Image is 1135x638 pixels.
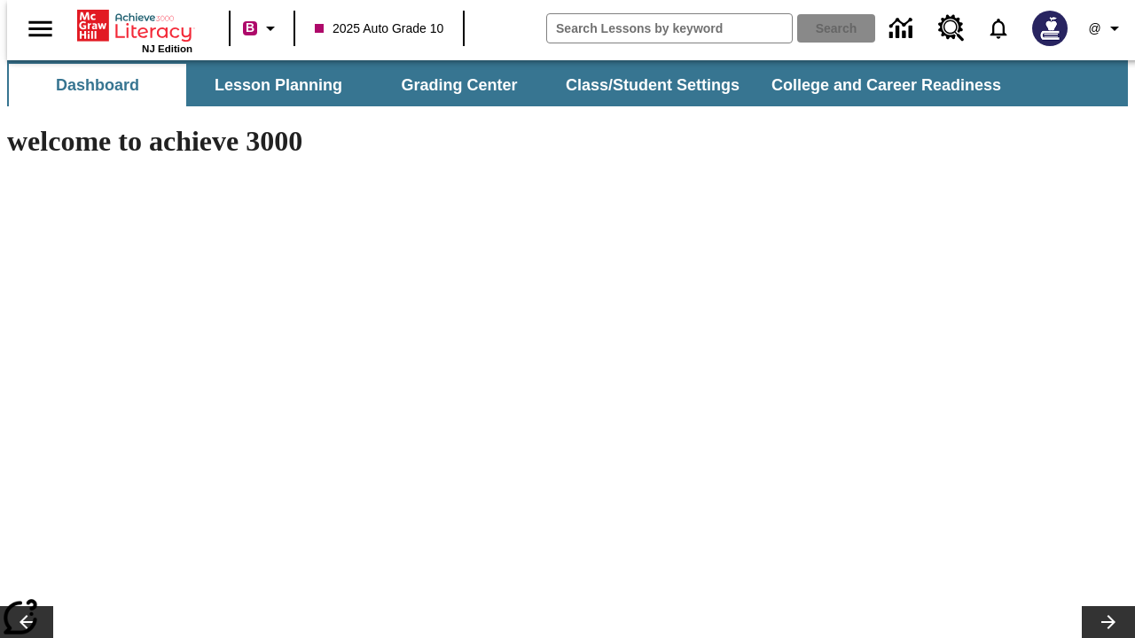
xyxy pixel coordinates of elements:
input: search field [547,14,792,43]
a: Data Center [879,4,928,53]
button: Open side menu [14,3,67,55]
img: Avatar [1032,11,1068,46]
button: Dashboard [9,64,186,106]
button: Select a new avatar [1021,5,1078,51]
span: B [246,17,254,39]
span: @ [1088,19,1100,38]
h1: welcome to achieve 3000 [7,125,773,158]
a: Resource Center, Will open in new tab [928,4,975,52]
button: Profile/Settings [1078,12,1135,44]
button: College and Career Readiness [757,64,1015,106]
button: Lesson Planning [190,64,367,106]
span: NJ Edition [142,43,192,54]
button: Lesson carousel, Next [1082,606,1135,638]
button: Boost Class color is violet red. Change class color [236,12,288,44]
a: Notifications [975,5,1021,51]
div: SubNavbar [7,64,1017,106]
a: Home [77,8,192,43]
button: Grading Center [371,64,548,106]
button: Class/Student Settings [552,64,754,106]
span: 2025 Auto Grade 10 [315,19,443,38]
div: Home [77,6,192,54]
div: SubNavbar [7,60,1128,106]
